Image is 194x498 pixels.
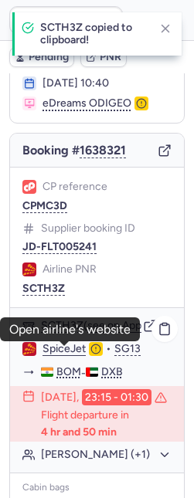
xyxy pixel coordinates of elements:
time: 4 hr and 50 min [41,425,117,439]
a: SpiceJet [43,342,86,356]
time: 23:15 - 01:30 [82,389,151,406]
button: PNR [80,47,127,67]
figure: 1L airline logo [22,180,36,194]
div: - [41,365,172,380]
span: CP reference [43,181,107,193]
span: Supplier booking ID [41,222,135,235]
span: BOM [56,365,81,379]
button: 1638321 [80,144,126,158]
input: PNR Reference [9,6,123,34]
h4: SCTH3Z copied to clipboard! [40,22,148,46]
figure: SG airline logo [22,263,36,276]
span: Pending [29,51,69,63]
button: [PERSON_NAME] (+1) [41,448,172,462]
button: SG13 [114,342,141,356]
div: [DATE] 10:40 [43,76,172,90]
button: SCTH3Z [22,283,65,295]
span: DXB [101,365,123,379]
span: eDreams ODIGEO [43,97,131,110]
button: JD-FLT005241 [22,241,97,253]
div: Open airline's website [9,323,131,337]
figure: SG airline logo [22,342,36,356]
span: PNR [100,51,121,63]
span: Airline PNR [43,263,97,276]
button: CPMC3D [22,200,67,212]
div: Cabin bags [22,483,172,493]
button: Pending [9,47,74,67]
span: Booking # [22,144,126,158]
button: Ok [129,8,154,32]
div: • [43,342,172,356]
div: [DATE], [41,389,167,406]
p: Flight departure in [41,408,172,439]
